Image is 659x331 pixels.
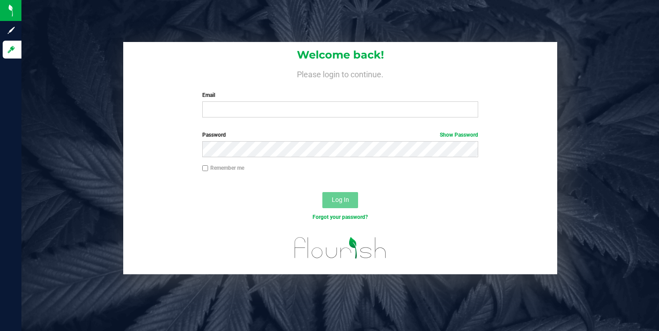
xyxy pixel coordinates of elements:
span: Password [202,132,226,138]
inline-svg: Log in [7,45,16,54]
h1: Welcome back! [123,49,557,61]
a: Forgot your password? [313,214,368,220]
img: flourish_logo.svg [286,230,395,265]
label: Email [202,91,478,99]
a: Show Password [440,132,478,138]
span: Log In [332,196,349,203]
input: Remember me [202,165,209,172]
inline-svg: Sign up [7,26,16,35]
label: Remember me [202,164,244,172]
button: Log In [322,192,358,208]
h4: Please login to continue. [123,68,557,79]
